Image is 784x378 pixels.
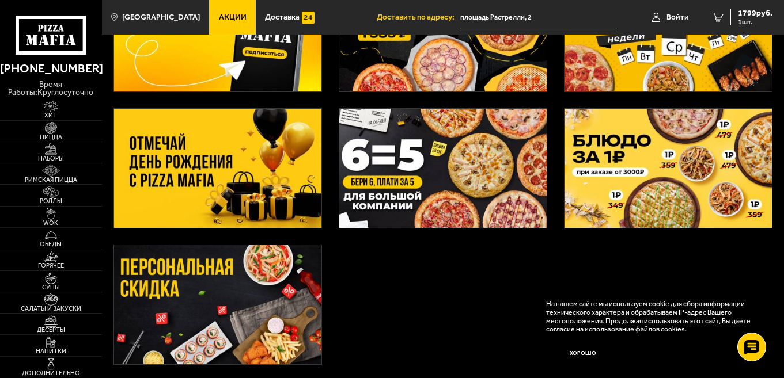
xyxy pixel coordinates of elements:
span: площадь Растрелли, 2 [460,7,617,28]
button: Хорошо [546,342,620,366]
img: 15daf4d41897b9f0e9f617042186c801.svg [302,12,314,24]
span: [GEOGRAPHIC_DATA] [122,13,200,21]
input: Ваш адрес доставки [460,7,617,28]
span: Акции [219,13,247,21]
span: Войти [666,13,689,21]
span: 1 шт. [738,18,772,25]
span: Доставить по адресу: [377,13,460,21]
span: 1799 руб. [738,9,772,17]
span: Доставка [265,13,300,21]
p: На нашем сайте мы используем cookie для сбора информации технического характера и обрабатываем IP... [546,300,758,334]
